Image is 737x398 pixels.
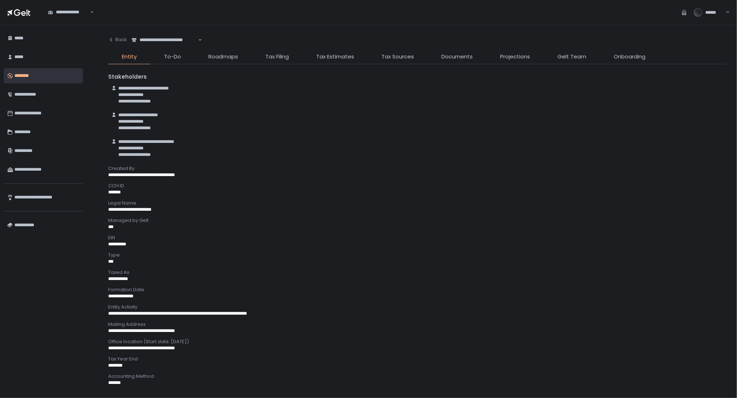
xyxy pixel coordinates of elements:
[43,5,94,20] div: Search for option
[127,32,202,48] div: Search for option
[108,356,727,362] div: Tax Year End
[614,53,645,61] span: Onboarding
[108,217,727,224] div: Managed by Gelt
[557,53,586,61] span: Gelt Team
[208,53,238,61] span: Roadmaps
[108,321,727,328] div: Mailing Address
[108,269,727,276] div: Taxed As
[122,53,137,61] span: Entity
[108,235,727,241] div: EIN
[108,73,727,81] div: Stakeholders
[265,53,289,61] span: Tax Filing
[108,304,727,310] div: Entity Activity
[108,200,727,206] div: Legal Name
[108,183,727,189] div: CCH ID
[108,390,727,397] div: Accounting Software
[108,373,727,380] div: Accounting Method
[108,338,727,345] div: Office location (Start date: [DATE])
[316,53,354,61] span: Tax Estimates
[108,252,727,258] div: Type
[108,32,127,47] button: Back
[108,165,727,172] div: Created By
[108,36,127,43] div: Back
[108,287,727,293] div: Formation Date
[441,53,473,61] span: Documents
[500,53,530,61] span: Projections
[164,53,181,61] span: To-Do
[381,53,414,61] span: Tax Sources
[197,36,198,44] input: Search for option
